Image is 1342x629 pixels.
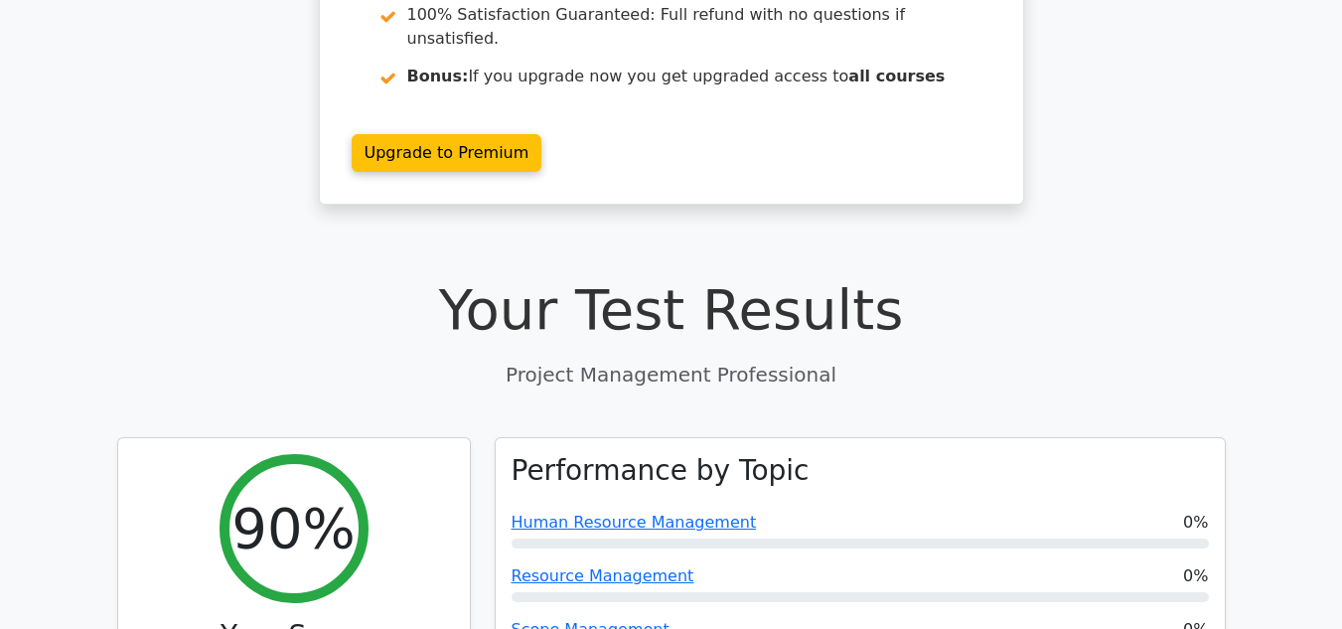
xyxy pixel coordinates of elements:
[1183,564,1208,588] span: 0%
[117,276,1226,343] h1: Your Test Results
[117,360,1226,390] p: Project Management Professional
[352,134,542,172] a: Upgrade to Premium
[512,566,694,585] a: Resource Management
[1183,511,1208,535] span: 0%
[512,513,757,532] a: Human Resource Management
[231,495,355,561] h2: 90%
[512,454,810,488] h3: Performance by Topic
